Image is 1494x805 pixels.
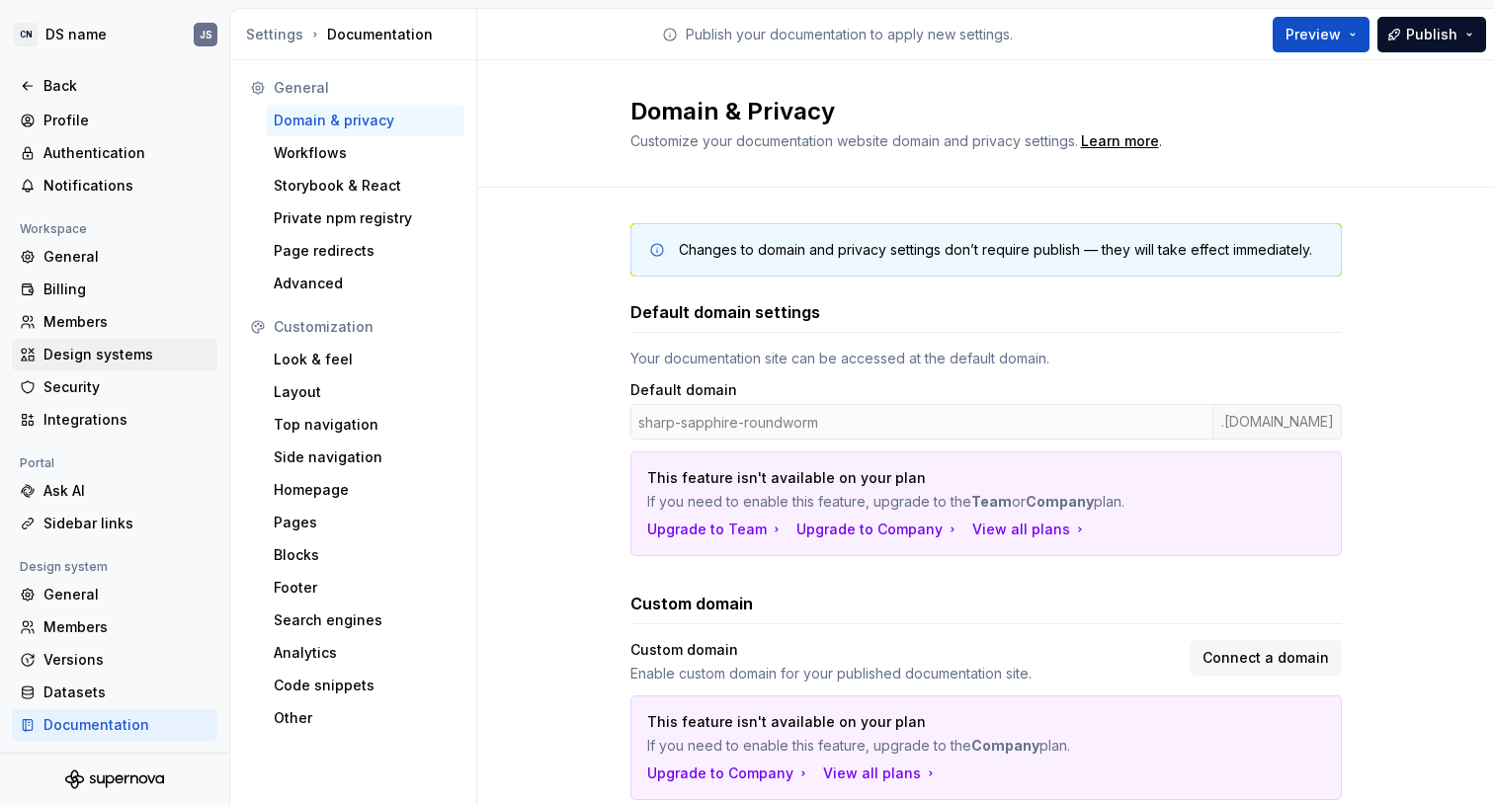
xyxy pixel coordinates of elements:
a: Profile [12,105,217,136]
div: Changes to domain and privacy settings don’t require publish — they will take effect immediately. [679,240,1312,260]
span: Connect a domain [1203,648,1329,668]
a: Storybook & React [266,170,464,201]
a: Datasets [12,677,217,708]
a: Pages [266,507,464,538]
div: Billing [43,280,209,299]
button: Settings [246,25,303,44]
div: Notifications [43,176,209,196]
div: Workflows [274,143,456,163]
a: Versions [12,644,217,676]
a: Security [12,371,217,403]
strong: Company [1026,493,1094,510]
a: Other [266,702,464,734]
a: Ask AI [12,475,217,507]
a: Top navigation [266,409,464,441]
strong: Team [971,493,1012,510]
div: Analytics [274,643,456,663]
a: Side navigation [266,442,464,473]
div: Layout [274,382,456,402]
div: Authentication [43,143,209,163]
div: DS name [45,25,107,44]
button: Connect a domain [1190,640,1342,676]
a: Workflows [266,137,464,169]
a: Homepage [266,474,464,506]
a: Documentation [12,709,217,741]
button: Preview [1273,17,1369,52]
p: If you need to enable this feature, upgrade to the plan. [647,736,1187,756]
a: Blocks [266,539,464,571]
p: This feature isn't available on your plan [647,468,1187,488]
div: Versions [43,650,209,670]
div: Look & feel [274,350,456,369]
a: Sidebar links [12,508,217,539]
div: Advanced [274,274,456,293]
a: Authentication [12,137,217,169]
div: Documentation [43,715,209,735]
div: General [274,78,456,98]
div: Top navigation [274,415,456,435]
div: Storybook & React [274,176,456,196]
a: Members [12,611,217,643]
div: Page redirects [274,241,456,261]
div: Datasets [43,683,209,702]
a: Advanced [266,268,464,299]
a: Supernova Logo [65,769,164,789]
div: Design system [12,555,116,579]
a: Billing [12,274,217,305]
a: Look & feel [266,344,464,375]
a: Notifications [12,170,217,201]
button: View all plans [972,520,1088,539]
p: Publish your documentation to apply new settings. [686,25,1013,44]
span: Preview [1286,25,1341,44]
a: Members [12,306,217,338]
a: Footer [266,572,464,604]
div: Documentation [246,25,468,44]
a: Code snippets [266,670,464,701]
a: Domain & privacy [266,105,464,136]
button: Publish [1377,17,1486,52]
h3: Custom domain [630,592,753,615]
div: CN [14,23,38,46]
div: Code snippets [274,676,456,695]
div: Private npm registry [274,208,456,228]
button: Upgrade to Team [647,520,785,539]
div: Pages [274,513,456,532]
div: General [43,247,209,267]
a: Search engines [266,604,464,636]
a: Page redirects [266,235,464,267]
div: Other [274,708,456,728]
div: Search engines [274,610,456,630]
div: General [43,585,209,604]
div: Enable custom domain for your published documentation site. [630,664,1178,684]
div: Integrations [43,410,209,430]
div: Customization [274,317,456,337]
div: Profile [43,111,209,130]
div: Portal [12,451,62,475]
div: Blocks [274,545,456,565]
div: Domain & privacy [274,111,456,130]
div: Custom domain [630,640,1178,660]
a: Layout [266,376,464,408]
a: Integrations [12,404,217,436]
div: Homepage [274,480,456,500]
button: CNDS nameJS [4,13,225,56]
strong: Company [971,737,1039,754]
button: Upgrade to Company [647,764,811,783]
div: Workspace [12,217,95,241]
div: Design systems [43,345,209,364]
a: Design systems [12,339,217,370]
div: Learn more [1081,131,1159,151]
div: Your documentation site can be accessed at the default domain. [630,349,1342,368]
div: Members [43,312,209,332]
div: Side navigation [274,447,456,467]
span: Publish [1406,25,1457,44]
button: View all plans [823,764,939,783]
h3: Default domain settings [630,300,820,324]
button: Upgrade to Company [796,520,960,539]
div: Security [43,377,209,397]
div: JS [200,27,212,42]
div: Back [43,76,209,96]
